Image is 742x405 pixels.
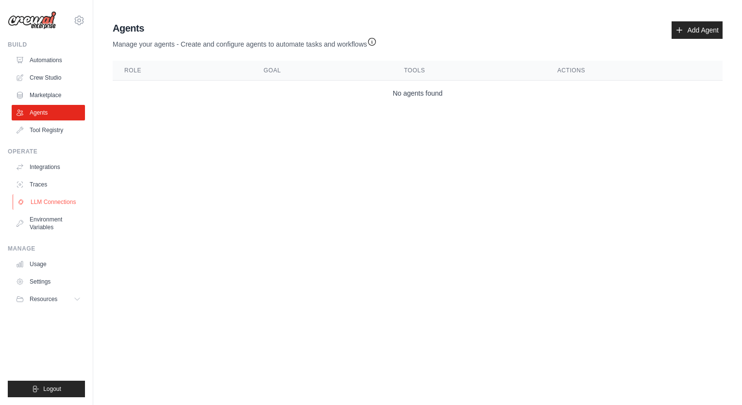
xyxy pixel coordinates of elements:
[12,105,85,120] a: Agents
[12,212,85,235] a: Environment Variables
[12,70,85,85] a: Crew Studio
[12,256,85,272] a: Usage
[113,81,723,106] td: No agents found
[252,61,392,81] th: Goal
[8,381,85,397] button: Logout
[12,87,85,103] a: Marketplace
[8,245,85,253] div: Manage
[12,177,85,192] a: Traces
[13,194,86,210] a: LLM Connections
[43,385,61,393] span: Logout
[8,41,85,49] div: Build
[12,274,85,289] a: Settings
[113,35,377,49] p: Manage your agents - Create and configure agents to automate tasks and workflows
[30,295,57,303] span: Resources
[392,61,546,81] th: Tools
[12,122,85,138] a: Tool Registry
[113,61,252,81] th: Role
[113,21,377,35] h2: Agents
[672,21,723,39] a: Add Agent
[8,11,56,30] img: Logo
[12,52,85,68] a: Automations
[12,291,85,307] button: Resources
[8,148,85,155] div: Operate
[12,159,85,175] a: Integrations
[546,61,723,81] th: Actions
